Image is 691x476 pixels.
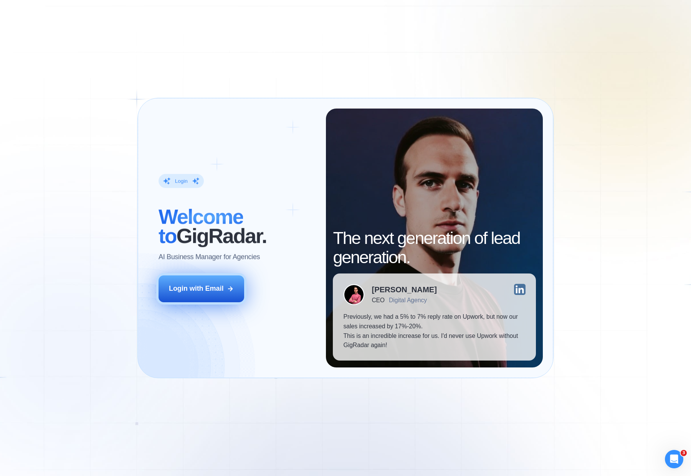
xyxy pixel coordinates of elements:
[372,286,436,293] div: [PERSON_NAME]
[175,178,188,184] div: Login
[159,207,316,245] h2: ‍ GigRadar.
[343,312,525,350] p: Previously, we had a 5% to 7% reply rate on Upwork, but now our sales increased by 17%-20%. This ...
[159,275,244,302] button: Login with Email
[159,205,243,247] span: Welcome to
[681,450,687,456] span: 3
[333,229,536,267] h2: The next generation of lead generation.
[169,284,223,293] div: Login with Email
[665,450,683,468] iframe: Intercom live chat
[372,297,384,304] div: CEO
[159,252,260,262] p: AI Business Manager for Agencies
[389,297,427,304] div: Digital Agency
